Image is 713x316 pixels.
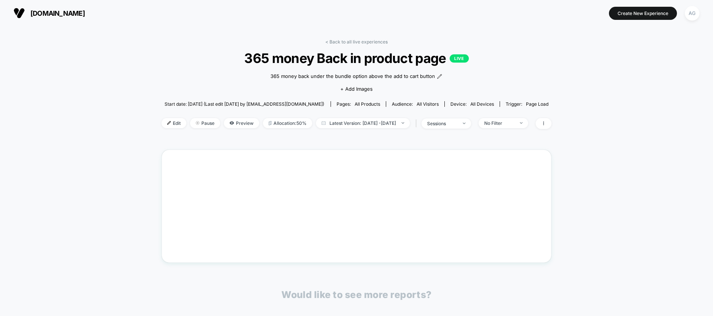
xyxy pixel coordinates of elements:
[417,101,439,107] span: All Visitors
[444,101,500,107] span: Device:
[526,101,548,107] span: Page Load
[162,118,186,128] span: Edit
[414,118,421,129] span: |
[392,101,439,107] div: Audience:
[685,6,699,21] div: AG
[325,39,388,45] a: < Back to all live experiences
[506,101,548,107] div: Trigger:
[190,118,220,128] span: Pause
[322,121,326,125] img: calendar
[165,101,324,107] span: Start date: [DATE] (Last edit [DATE] by [EMAIL_ADDRESS][DOMAIN_NAME])
[683,6,702,21] button: AG
[470,101,494,107] span: all devices
[196,121,199,125] img: end
[316,118,410,128] span: Latest Version: [DATE] - [DATE]
[263,118,312,128] span: Allocation: 50%
[281,289,432,300] p: Would like to see more reports?
[402,122,404,124] img: end
[11,7,87,19] button: [DOMAIN_NAME]
[340,86,373,92] span: + Add Images
[450,54,468,63] p: LIVE
[269,121,272,125] img: rebalance
[520,122,523,124] img: end
[463,123,465,124] img: end
[14,7,25,19] img: Visually logo
[484,120,514,126] div: No Filter
[609,7,677,20] button: Create New Experience
[167,121,171,125] img: edit
[181,50,532,66] span: 365 money Back in product page
[355,101,380,107] span: all products
[427,121,457,126] div: sessions
[337,101,380,107] div: Pages:
[30,9,85,17] span: [DOMAIN_NAME]
[224,118,259,128] span: Preview
[270,73,435,80] span: 365 money back under the bundle option above the add to cart button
